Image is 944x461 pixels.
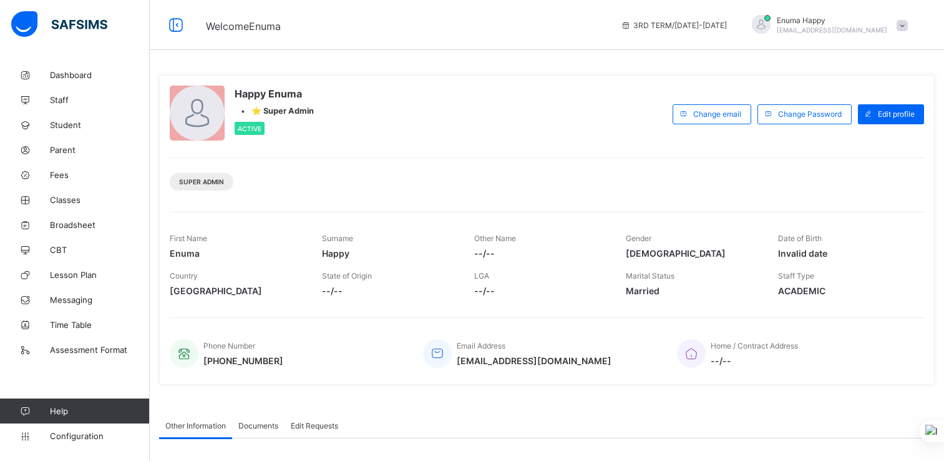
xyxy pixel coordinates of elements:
span: Super Admin [179,178,224,186]
span: Staff Type [778,271,814,280]
span: Happy [322,248,455,259]
span: Married [626,285,759,296]
span: Gender [626,234,651,243]
span: [EMAIL_ADDRESS][DOMAIN_NAME] [777,26,887,34]
span: Broadsheet [50,220,150,230]
span: Student [50,120,150,130]
div: EnumaHappy [739,15,914,36]
span: Dashboard [50,70,150,80]
span: Messaging [50,295,150,305]
span: LGA [474,271,489,280]
span: Country [170,271,198,280]
span: Edit Requests [291,421,338,430]
span: Enuma Happy [777,16,887,25]
span: Welcome Enuma [206,20,281,32]
span: Invalid date [778,248,912,259]
span: [PHONE_NUMBER] [203,355,283,366]
span: Date of Birth [778,234,822,243]
span: Documents [238,421,278,430]
span: Lesson Plan [50,270,150,280]
div: • [235,106,314,116]
span: Fees [50,170,150,180]
span: Active [238,125,261,132]
span: ⭐ Super Admin [251,106,314,116]
span: --/-- [474,285,608,296]
span: --/-- [322,285,455,296]
span: Change Password [778,109,842,119]
span: Phone Number [203,341,255,350]
span: [EMAIL_ADDRESS][DOMAIN_NAME] [457,355,611,366]
span: Parent [50,145,150,155]
span: Change email [693,109,741,119]
span: Classes [50,195,150,205]
span: --/-- [474,248,608,259]
span: --/-- [711,355,798,366]
span: First Name [170,234,207,243]
span: Staff [50,95,150,105]
img: safsims [11,11,107,37]
span: Surname [322,234,353,243]
span: Marital Status [626,271,674,280]
span: Configuration [50,431,149,441]
span: Other Information [165,421,226,430]
span: Happy Enuma [235,87,314,100]
span: Time Table [50,320,150,330]
span: State of Origin [322,271,372,280]
span: ACADEMIC [778,285,912,296]
span: [DEMOGRAPHIC_DATA] [626,248,759,259]
span: session/term information [621,21,727,30]
span: Other Name [474,234,516,243]
span: Assessment Format [50,345,150,355]
span: CBT [50,245,150,255]
span: Help [50,406,149,416]
span: Email Address [457,341,505,350]
span: Edit profile [878,109,915,119]
span: Home / Contract Address [711,341,798,350]
span: [GEOGRAPHIC_DATA] [170,285,303,296]
span: Enuma [170,248,303,259]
